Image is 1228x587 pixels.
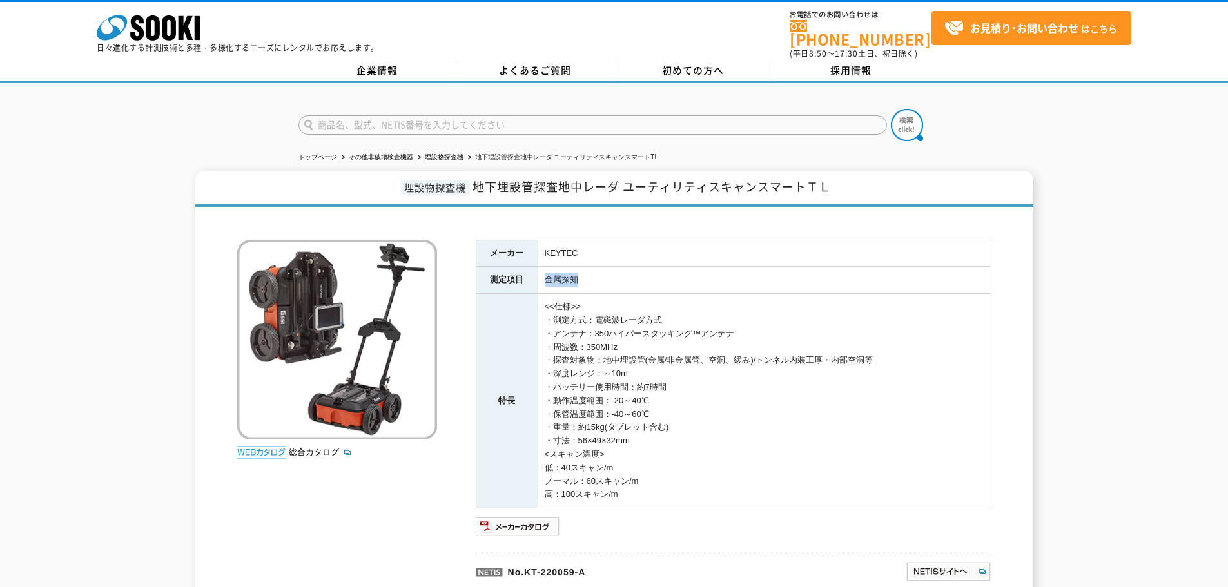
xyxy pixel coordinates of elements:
[456,61,614,81] a: よくあるご質問
[298,61,456,81] a: 企業情報
[476,267,538,294] th: 測定項目
[790,20,931,46] a: [PHONE_NUMBER]
[538,267,991,294] td: 金属探知
[298,115,887,135] input: 商品名、型式、NETIS番号を入力してください
[289,447,352,457] a: 総合カタログ
[662,63,724,77] span: 初めての方へ
[790,48,917,59] span: (平日 ～ 土日、祝日除く)
[538,294,991,508] td: <<仕様>> ・測定方式：電磁波レーダ方式 ・アンテナ：350ハイパースタッキング™アンテナ ・周波数：350MHz ・探査対象物：地中埋設管(金属/非金属管、空洞、緩み)/トンネル内装工厚・内...
[614,61,772,81] a: 初めての方へ
[465,151,658,164] li: 地下埋設管探査地中レーダ ユーティリティスキャンスマートTL
[809,48,827,59] span: 8:50
[97,44,379,52] p: 日々進化する計測技術と多種・多様化するニーズにレンタルでお応えします。
[476,516,560,537] img: メーカーカタログ
[772,61,930,81] a: 採用情報
[298,153,337,160] a: トップページ
[538,240,991,267] td: KEYTEC
[425,153,463,160] a: 埋設物探査機
[476,294,538,508] th: 特長
[476,555,781,586] p: No.KT-220059-A
[970,20,1078,35] strong: お見積り･お問い合わせ
[944,19,1117,38] span: はこちら
[835,48,858,59] span: 17:30
[476,240,538,267] th: メーカー
[906,561,991,582] img: NETISサイトへ
[891,109,923,141] img: btn_search.png
[349,153,413,160] a: その他非破壊検査機器
[237,240,437,439] img: 地下埋設管探査地中レーダ ユーティリティスキャンスマートTL
[476,524,560,534] a: メーカーカタログ
[237,446,286,459] img: webカタログ
[931,11,1131,45] a: お見積り･お問い合わせはこちら
[401,180,469,195] span: 埋設物探査機
[473,178,831,195] span: 地下埋設管探査地中レーダ ユーティリティスキャンスマートＴＬ
[790,11,931,19] span: お電話でのお問い合わせは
